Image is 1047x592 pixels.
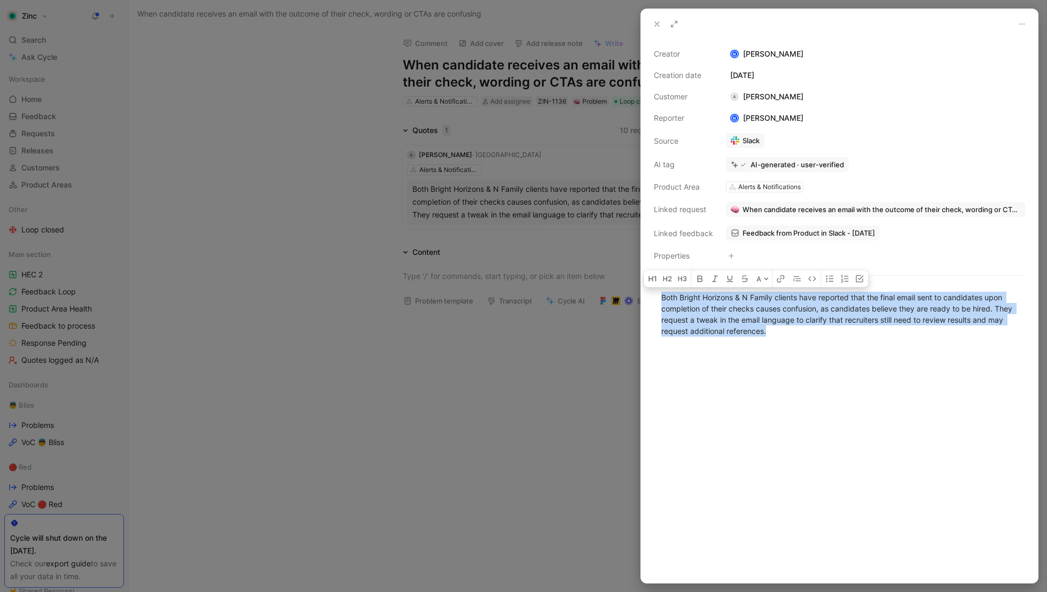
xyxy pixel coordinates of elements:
div: Alerts & Notifications [738,182,801,192]
div: [DATE] [726,69,1025,82]
div: Properties [654,250,713,262]
div: A [730,92,739,101]
a: Slack [726,133,764,148]
div: Both Bright Horizons & N Family clients have reported that the final email sent to candidates upo... [661,292,1018,337]
div: Source [654,135,713,147]
a: Feedback from Product in Slack - [DATE] [726,225,880,240]
div: Reporter [654,112,713,124]
div: [PERSON_NAME] [726,90,808,103]
div: AI tag [654,158,713,171]
button: 🧠When candidate receives an email with the outcome of their check, wording or CTAs are confusing [726,202,1025,217]
span: When candidate receives an email with the outcome of their check, wording or CTAs are confusing [743,205,1020,214]
div: Creator [654,48,713,60]
div: Creation date [654,69,713,82]
div: [PERSON_NAME] [726,112,808,124]
div: Linked request [654,203,713,216]
div: Product Area [654,181,713,193]
div: [PERSON_NAME] [726,48,1025,60]
div: AI-generated · user-verified [751,160,844,169]
img: 🧠 [731,205,739,214]
div: N [731,51,738,58]
div: Linked feedback [654,227,713,240]
div: N [731,115,738,122]
span: Feedback from Product in Slack - [DATE] [743,228,875,238]
div: Customer [654,90,713,103]
button: A [753,270,772,287]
